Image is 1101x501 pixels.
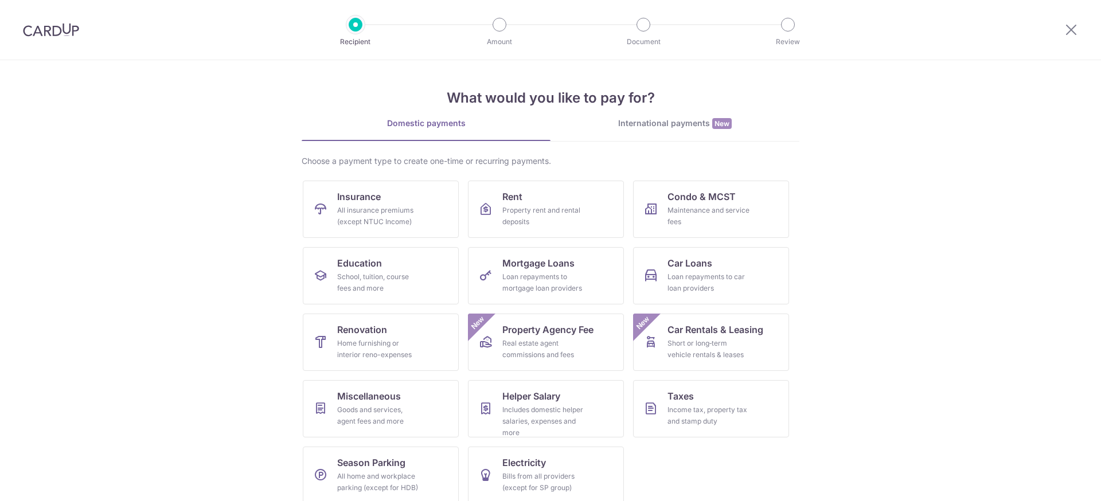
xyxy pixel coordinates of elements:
[502,456,546,469] span: Electricity
[502,256,575,270] span: Mortgage Loans
[502,323,594,336] span: Property Agency Fee
[337,471,420,494] div: All home and workplace parking (except for HDB)
[667,338,750,361] div: Short or long‑term vehicle rentals & leases
[667,271,750,294] div: Loan repayments to car loan providers
[303,380,459,437] a: MiscellaneousGoods and services, agent fees and more
[601,36,686,48] p: Document
[502,205,585,228] div: Property rent and rental deposits
[502,404,585,439] div: Includes domestic helper salaries, expenses and more
[667,205,750,228] div: Maintenance and service fees
[633,314,789,371] a: Car Rentals & LeasingShort or long‑term vehicle rentals & leasesNew
[502,389,560,403] span: Helper Salary
[502,271,585,294] div: Loan repayments to mortgage loan providers
[667,190,736,203] span: Condo & MCST
[468,181,624,238] a: RentProperty rent and rental deposits
[468,380,624,437] a: Helper SalaryIncludes domestic helper salaries, expenses and more
[302,88,799,108] h4: What would you like to pay for?
[23,23,79,37] img: CardUp
[1027,467,1090,495] iframe: Opens a widget where you can find more information
[337,456,405,469] span: Season Parking
[550,118,799,130] div: International payments
[337,389,401,403] span: Miscellaneous
[667,256,712,270] span: Car Loans
[468,314,487,332] span: New
[337,190,381,203] span: Insurance
[502,471,585,494] div: Bills from all providers (except for SP group)
[337,323,387,336] span: Renovation
[633,380,789,437] a: TaxesIncome tax, property tax and stamp duty
[633,181,789,238] a: Condo & MCSTMaintenance and service fees
[634,314,653,332] span: New
[667,389,694,403] span: Taxes
[468,314,624,371] a: Property Agency FeeReal estate agent commissions and feesNew
[712,118,732,129] span: New
[457,36,542,48] p: Amount
[337,256,382,270] span: Education
[337,338,420,361] div: Home furnishing or interior reno-expenses
[667,404,750,427] div: Income tax, property tax and stamp duty
[633,247,789,304] a: Car LoansLoan repayments to car loan providers
[502,338,585,361] div: Real estate agent commissions and fees
[337,404,420,427] div: Goods and services, agent fees and more
[337,271,420,294] div: School, tuition, course fees and more
[313,36,398,48] p: Recipient
[303,247,459,304] a: EducationSchool, tuition, course fees and more
[302,118,550,129] div: Domestic payments
[667,323,763,336] span: Car Rentals & Leasing
[502,190,522,203] span: Rent
[302,155,799,167] div: Choose a payment type to create one-time or recurring payments.
[337,205,420,228] div: All insurance premiums (except NTUC Income)
[468,247,624,304] a: Mortgage LoansLoan repayments to mortgage loan providers
[303,314,459,371] a: RenovationHome furnishing or interior reno-expenses
[745,36,830,48] p: Review
[303,181,459,238] a: InsuranceAll insurance premiums (except NTUC Income)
